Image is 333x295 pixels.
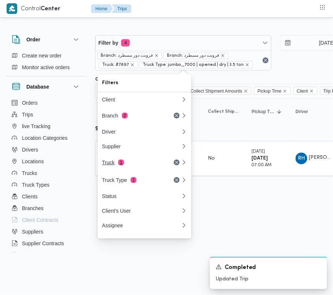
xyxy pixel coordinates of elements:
button: Trucks [9,167,83,179]
button: remove selected entity [154,53,159,58]
div: Order [6,50,86,76]
div: Client [102,97,181,102]
span: Trips [22,110,33,119]
b: قطو9465 [95,126,120,132]
button: Trips [112,4,131,13]
button: Client's User [98,203,191,218]
button: Clients [9,191,83,202]
div: Assignee [102,223,181,228]
button: remove selected entity [130,63,135,67]
button: remove selected entity [221,53,225,58]
span: Clients [22,192,38,201]
span: Orders [22,98,38,107]
span: Client [293,87,317,95]
span: Branch: فرونت دور مسطرد [101,52,153,59]
button: Monitor active orders [9,61,83,73]
button: Remove Pickup Time from selection in this group [283,89,287,93]
button: Create new order [9,50,83,61]
span: Pickup Time [258,87,281,95]
button: Truck1Remove [98,154,191,171]
span: Truck: #7897 [99,61,138,68]
button: Database [12,82,81,91]
b: [DATE] [252,156,268,161]
button: Order [12,35,81,44]
button: Remove Client from selection in this group [310,89,314,93]
span: Filter by [98,38,118,47]
div: Driver [102,129,181,135]
button: Branches [9,202,83,214]
span: Truck Types [22,180,49,189]
div: Status [102,193,181,199]
small: [DATE] [252,150,265,154]
button: Location Categories [9,132,83,144]
span: Collect Shipment Amounts [187,87,251,95]
span: Collect Shipment Amounts [191,87,242,95]
button: Supplier Contracts [9,238,83,249]
span: Driver [296,109,308,115]
button: Client [98,92,191,107]
svg: Sorted in descending order [277,109,283,115]
button: Locations [9,156,83,167]
button: Trips [9,109,83,120]
label: Columns [95,76,113,82]
span: Trucks [22,169,37,178]
span: Truck: #7897 [102,61,129,68]
div: Rami Hussain Hassan Yousf [296,153,307,164]
div: Supplier [102,143,181,149]
span: Create new order [22,51,61,60]
span: Supplier Contracts [22,239,64,248]
span: RH [298,153,305,164]
span: Completed [225,264,256,273]
button: Driver [98,124,191,139]
span: 1 [118,160,124,165]
button: Remove [172,176,181,184]
h3: Database [26,82,49,91]
div: Notification [216,264,321,273]
p: Updated Trip [216,276,321,283]
button: Rows per page:10 [95,183,145,192]
button: Home [91,4,113,13]
span: Branch: فرونت دور مسطرد [164,52,228,59]
div: Database [6,97,86,255]
button: Branch2Remove [98,107,191,124]
span: Pickup Time [254,87,291,95]
span: Locations [22,157,44,166]
button: Suppliers [9,226,83,238]
button: Supplier [98,139,191,154]
button: Truck Type1Remove [98,171,191,189]
img: X8yXhbKr1z7QwAAAABJRU5ErkJggg== [7,3,17,14]
span: Client [297,87,308,95]
span: live Tracking [22,122,50,131]
b: Center [41,6,60,12]
div: Branch [102,113,164,119]
span: Filters [102,79,187,87]
div: No [208,155,215,162]
span: Truck Type: jumbo_7000 | opened | dry | 3.5 ton [139,61,253,68]
span: Truck Type: jumbo_7000 | opened | dry | 3.5 ton [143,61,244,68]
span: Devices [22,251,40,259]
div: Client's User [102,208,181,214]
h3: Order [26,35,40,44]
button: remove selected entity [245,63,250,67]
button: Orders [9,97,83,109]
button: Drivers [9,144,83,156]
span: Collect Shipment Amounts [208,109,239,115]
button: Pickup TimeSorted in descending order [249,106,285,117]
span: Pickup Time; Sorted in descending order [252,109,275,115]
button: Remove [172,111,181,120]
button: live Tracking [9,120,83,132]
span: Branch: فرونت دور مسطرد [167,52,219,59]
span: Monitor active orders [22,63,70,72]
button: Truck Types [9,179,83,191]
button: Client Contracts [9,214,83,226]
span: 2 [122,113,128,119]
button: Remove [261,56,270,65]
span: Branch: فرونت دور مسطرد [97,52,162,59]
span: Location Categories [22,134,68,142]
span: Drivers [22,145,38,154]
button: Remove [172,158,181,167]
button: Assignee [98,218,191,233]
button: Devices [9,249,83,261]
span: 1 [131,177,136,183]
div: Truck [102,160,164,165]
